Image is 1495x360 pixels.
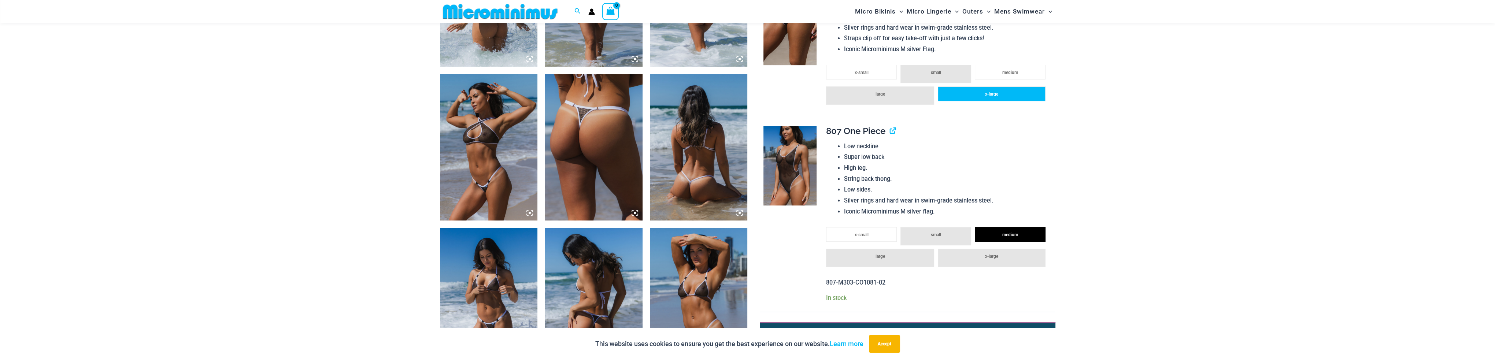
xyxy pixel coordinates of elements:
span: large [876,254,885,259]
li: medium [975,65,1046,79]
img: Tradewinds Ink and Ivory 384 Halter 453 Micro [650,74,748,220]
span: Outers [962,2,983,21]
span: large [876,92,885,97]
li: x-large [938,249,1046,267]
span: 807 One Piece [826,126,885,136]
li: Low sides. [844,184,1049,195]
li: x-large [938,86,1046,101]
span: Menu Toggle [983,2,991,21]
p: 807-M303-CO1081-02 [826,277,1049,288]
a: Mens SwimwearMenu ToggleMenu Toggle [992,2,1054,21]
button: Accept [869,335,900,353]
li: High leg. [844,163,1049,174]
img: Tradewinds Ink and Ivory 384 Halter 453 Micro [440,74,538,220]
li: Silver rings and hard wear in swim-grade stainless steel. [844,195,1049,206]
li: medium [975,227,1046,242]
img: MM SHOP LOGO FLAT [440,3,560,20]
a: View Shopping Cart, empty [602,3,619,20]
span: x-large [985,92,998,97]
li: small [900,65,971,83]
li: Super low back [844,152,1049,163]
span: Mens Swimwear [994,2,1045,21]
span: Micro Bikinis [855,2,896,21]
li: Iconic Microminimus M silver Flag. [844,44,1049,55]
li: Straps clip off for easy take-off with just a few clicks! [844,33,1049,44]
span: small [931,232,941,237]
li: Low neckline [844,141,1049,152]
a: OutersMenu ToggleMenu Toggle [961,2,992,21]
li: x-small [826,227,897,242]
a: Micro LingerieMenu ToggleMenu Toggle [905,2,961,21]
span: x-large [985,254,998,259]
p: In stock [826,294,1049,302]
span: small [931,70,941,75]
li: Iconic Microminimus M silver flag. [844,206,1049,217]
li: small [900,227,971,245]
p: This website uses cookies to ensure you get the best experience on our website. [595,338,863,349]
span: medium [1002,232,1018,237]
a: Search icon link [574,7,581,16]
span: Menu Toggle [951,2,959,21]
li: x-small [826,65,897,79]
a: Account icon link [588,8,595,15]
li: large [826,249,934,267]
nav: Site Navigation [852,1,1055,22]
span: x-small [855,232,869,237]
img: Tradewinds Ink and Ivory 807 One Piece [763,126,817,206]
span: Menu Toggle [1045,2,1052,21]
span: x-small [855,70,869,75]
a: Micro BikinisMenu ToggleMenu Toggle [853,2,905,21]
li: Silver rings and hard wear in swim-grade stainless steel. [844,22,1049,33]
span: Menu Toggle [896,2,903,21]
li: String back thong. [844,174,1049,185]
a: Learn more [830,340,863,348]
img: Tradewinds Ink and Ivory 469 Thong [545,74,643,220]
span: Micro Lingerie [907,2,951,21]
li: large [826,86,934,105]
span: medium [1002,70,1018,75]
